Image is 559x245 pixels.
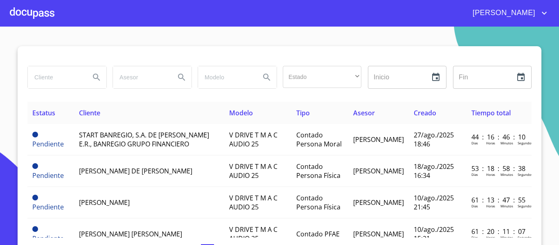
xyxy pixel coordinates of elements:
p: Dias [471,172,478,177]
span: Pendiente [32,132,38,137]
span: Pendiente [32,163,38,169]
span: [PERSON_NAME] [467,7,539,20]
p: Minutos [500,204,513,208]
span: Contado Persona Física [296,162,340,180]
span: 27/ago./2025 18:46 [414,130,454,148]
span: Contado Persona Física [296,193,340,211]
span: [PERSON_NAME] [353,198,404,207]
p: Minutos [500,172,513,177]
span: Creado [414,108,436,117]
p: 61 : 20 : 11 : 07 [471,227,527,236]
span: V DRIVE T M A C AUDIO 25 [229,193,277,211]
span: [PERSON_NAME] [353,166,404,175]
span: Modelo [229,108,253,117]
span: Estatus [32,108,55,117]
span: Tiempo total [471,108,511,117]
p: Segundos [518,141,533,145]
p: Minutos [500,141,513,145]
span: V DRIVE T M A C AUDIO 25 [229,225,277,243]
span: V DRIVE T M A C AUDIO 25 [229,162,277,180]
p: Dias [471,141,478,145]
span: V DRIVE T M A C AUDIO 25 [229,130,277,148]
span: 10/ago./2025 15:21 [414,225,454,243]
span: [PERSON_NAME] DE [PERSON_NAME] [79,166,192,175]
button: Search [87,67,106,87]
span: Pendiente [32,226,38,232]
span: [PERSON_NAME] [353,135,404,144]
span: START BANREGIO, S.A. DE [PERSON_NAME] E.R., BANREGIO GRUPO FINANCIERO [79,130,209,148]
p: Horas [486,204,495,208]
p: Horas [486,172,495,177]
span: Pendiente [32,139,64,148]
button: Search [172,67,192,87]
span: [PERSON_NAME] [353,229,404,238]
input: search [198,66,254,88]
p: Segundos [518,204,533,208]
span: 18/ago./2025 16:34 [414,162,454,180]
p: Dias [471,204,478,208]
p: Minutos [500,235,513,240]
p: 61 : 13 : 47 : 55 [471,196,527,205]
span: Asesor [353,108,375,117]
p: Horas [486,141,495,145]
p: Segundos [518,235,533,240]
button: Search [257,67,277,87]
input: search [113,66,169,88]
span: Cliente [79,108,100,117]
p: 53 : 18 : 58 : 38 [471,164,527,173]
div: ​ [283,66,361,88]
span: [PERSON_NAME] [PERSON_NAME] [79,229,182,238]
p: Horas [486,235,495,240]
span: Pendiente [32,202,64,211]
span: Pendiente [32,171,64,180]
span: Tipo [296,108,310,117]
span: [PERSON_NAME] [79,198,130,207]
span: Pendiente [32,195,38,200]
span: Contado Persona Moral [296,130,342,148]
span: Pendiente [32,234,64,243]
input: search [28,66,83,88]
span: Contado PFAE [296,229,340,238]
span: 10/ago./2025 21:45 [414,193,454,211]
p: Segundos [518,172,533,177]
p: Dias [471,235,478,240]
button: account of current user [467,7,549,20]
p: 44 : 16 : 46 : 10 [471,133,527,142]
